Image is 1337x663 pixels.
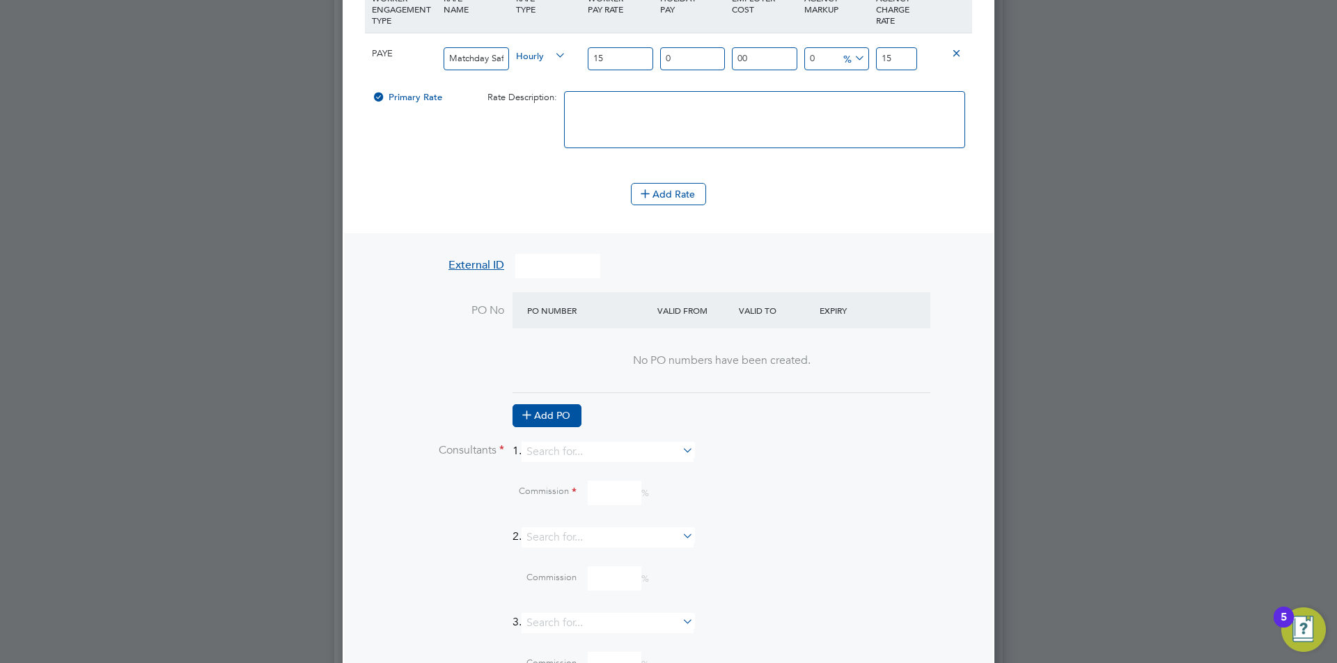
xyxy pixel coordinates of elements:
span: % [437,573,649,584]
input: Search for... [522,527,694,548]
span: Primary Rate [372,91,442,103]
span: Hourly [516,47,566,63]
div: 5 [1281,617,1287,635]
span: Rate Description: [487,91,557,103]
div: PO Number [524,298,654,323]
label: PO No [365,303,504,318]
button: Add PO [513,404,581,426]
div: Valid From [654,298,735,323]
input: Search for... [522,442,694,462]
label: Commission [437,572,577,584]
button: Open Resource Center, 5 new notifications [1281,607,1326,652]
input: Search for... [522,613,694,633]
li: 1. [365,442,972,476]
li: 3. [365,613,972,647]
span: % [437,487,649,499]
span: % [838,50,867,65]
div: No PO numbers have been created. [526,353,916,368]
span: PAYE [372,47,393,59]
div: Expiry [816,298,898,323]
button: Add Rate [631,183,706,205]
label: Consultants [365,443,504,458]
li: 2. [365,527,972,561]
div: Valid To [735,298,817,323]
span: External ID [448,258,504,272]
label: Commission [437,486,577,500]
